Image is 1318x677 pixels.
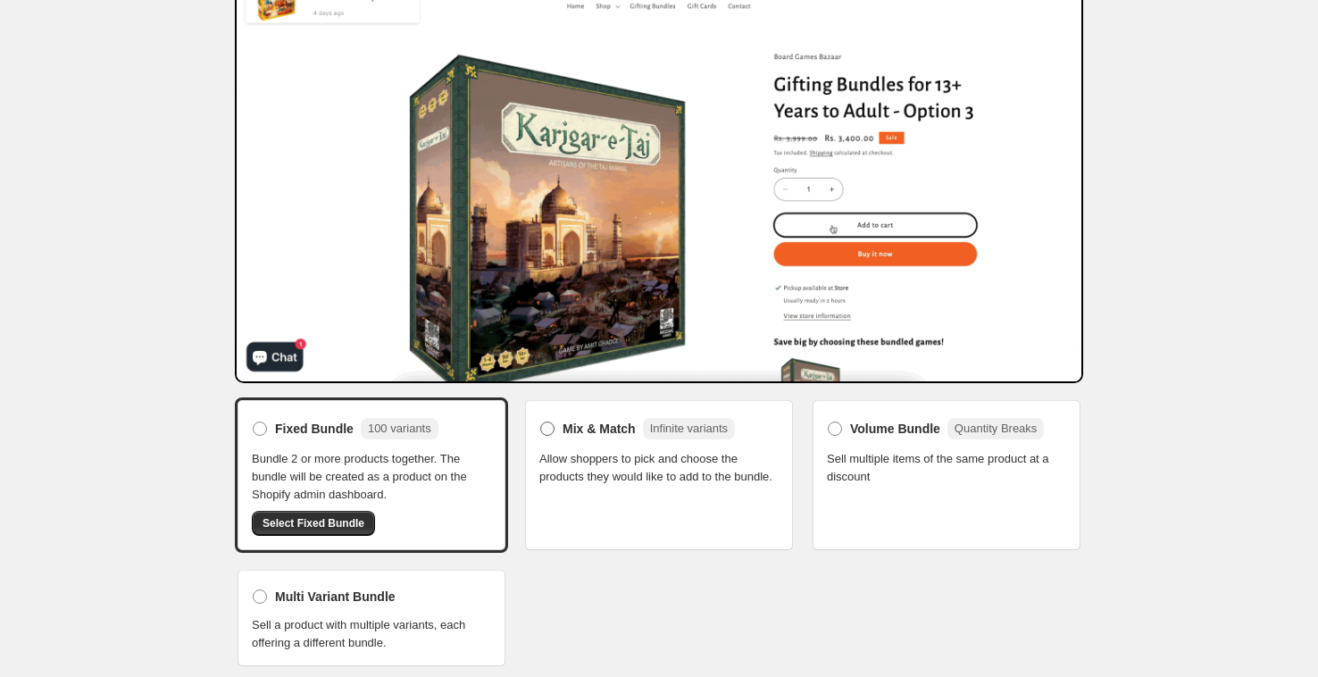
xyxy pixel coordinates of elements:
button: Select Fixed Bundle [252,511,375,536]
span: Volume Bundle [850,420,940,438]
span: Sell a product with multiple variants, each offering a different bundle. [252,616,491,652]
span: Sell multiple items of the same product at a discount [827,450,1066,486]
span: Allow shoppers to pick and choose the products they would like to add to the bundle. [539,450,779,486]
span: Quantity Breaks [955,422,1038,435]
span: 100 variants [368,422,431,435]
span: Mix & Match [563,420,636,438]
span: Select Fixed Bundle [263,516,364,531]
span: Multi Variant Bundle [275,588,396,606]
span: Bundle 2 or more products together. The bundle will be created as a product on the Shopify admin ... [252,450,491,504]
span: Infinite variants [650,422,728,435]
span: Fixed Bundle [275,420,354,438]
